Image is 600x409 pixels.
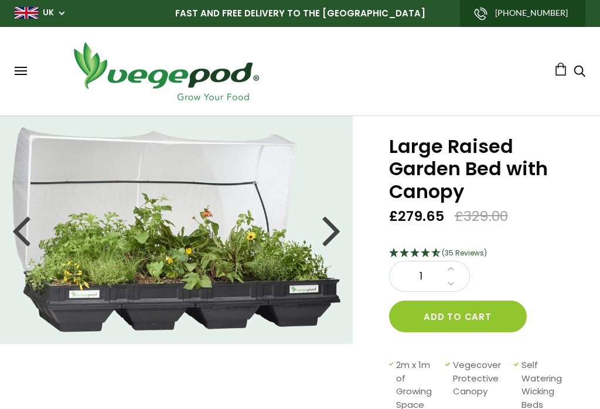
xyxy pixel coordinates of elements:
[389,207,444,226] span: £279.65
[401,269,441,284] span: 1
[574,66,585,79] a: Search
[444,261,458,277] a: Increase quantity by 1
[442,248,487,258] span: 4.69 Stars - 35 Reviews
[444,277,458,292] a: Decrease quantity by 1
[15,7,38,19] img: gb_large.png
[389,246,571,261] div: 4.69 Stars - 35 Reviews
[63,39,268,104] img: Vegepod
[455,207,508,226] span: £329.00
[12,127,340,332] img: Large Raised Garden Bed with Canopy
[389,135,571,203] h1: Large Raised Garden Bed with Canopy
[43,7,54,19] a: UK
[389,301,527,332] button: Add to cart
